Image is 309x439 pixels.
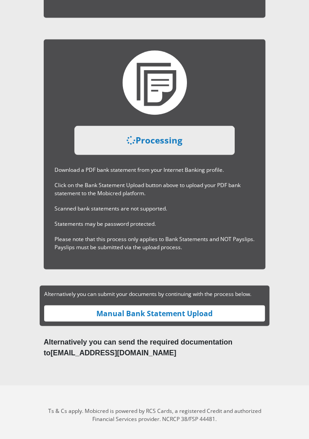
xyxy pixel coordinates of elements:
[74,125,234,155] a: Processing
[55,181,254,197] p: Click on the Bank Statement Upload button above to upload your PDF bank statement to the Mobicred...
[44,305,265,321] a: Manual Bank Statement Upload
[40,407,269,423] p: Ts & Cs apply. Mobicred is powered by RCS Cards, a registered Credit and authorized Financial Ser...
[55,219,254,228] p: Statements may be password protected.
[55,204,254,212] p: Scanned bank statements are not supported.
[123,50,187,115] img: statement-upload.svg
[44,290,265,298] p: Alternatively you can submit your documents by continuing with the process below.
[44,338,232,356] b: Alternatively you can send the required documentation to [EMAIL_ADDRESS][DOMAIN_NAME]
[55,235,254,251] p: Please note that this process only applies to Bank Statements and NOT Payslips. Payslips must be ...
[55,166,254,174] p: Download a PDF bank statement from your Internet Banking profile.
